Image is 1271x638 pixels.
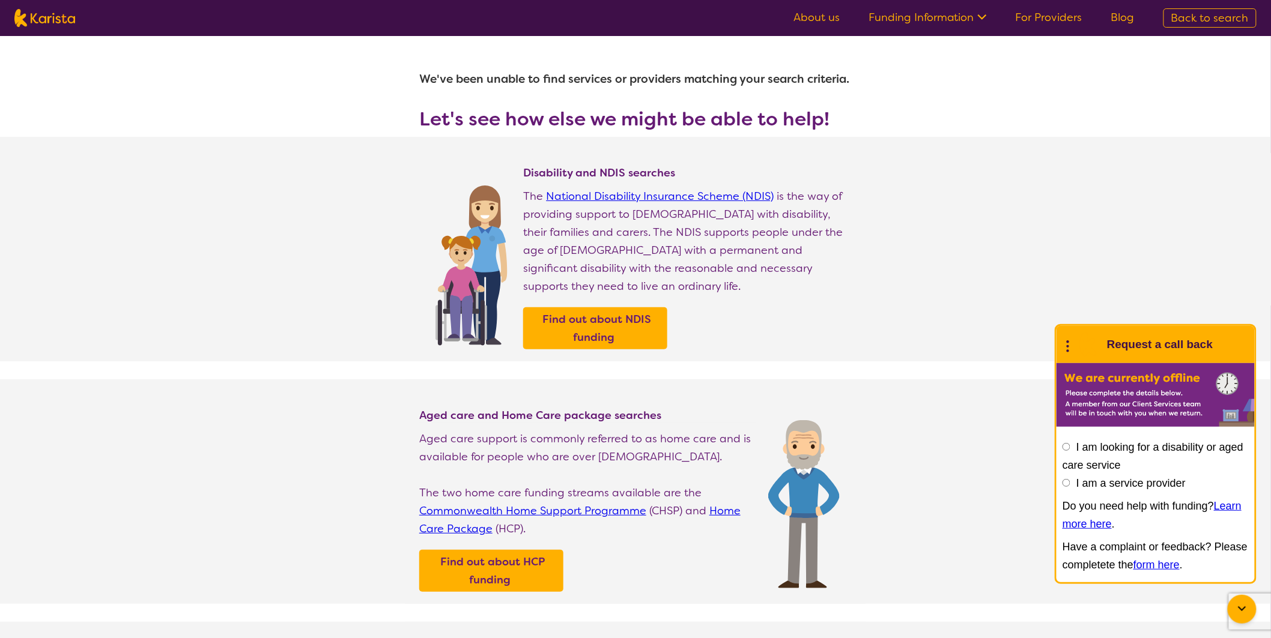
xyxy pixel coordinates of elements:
a: Blog [1111,10,1135,25]
a: National Disability Insurance Scheme (NDIS) [546,189,774,203]
img: Karista offline chat form to request call back [1057,363,1255,427]
img: Karista [1076,333,1100,357]
h4: Aged care and Home Care package searches [419,408,756,423]
img: Find NDIS and Disability services and providers [431,178,511,346]
h4: Disability and NDIS searches [523,166,852,180]
b: Find out about NDIS funding [542,312,651,345]
p: The is the way of providing support to [DEMOGRAPHIC_DATA] with disability, their families and car... [523,187,852,295]
a: form here [1133,559,1180,571]
a: About us [793,10,840,25]
a: Commonwealth Home Support Programme [419,504,646,518]
p: The two home care funding streams available are the (CHSP) and (HCP). [419,484,756,538]
a: Funding Information [869,10,987,25]
a: Find out about NDIS funding [526,310,664,346]
label: I am a service provider [1076,477,1186,489]
p: Do you need help with funding? . [1063,497,1249,533]
img: Karista logo [14,9,75,27]
label: I am looking for a disability or aged care service [1063,441,1243,471]
h1: Request a call back [1107,336,1213,354]
h1: We've been unable to find services or providers matching your search criteria. [419,65,852,94]
img: Find Age care and home care package services and providers [768,420,840,588]
a: For Providers [1016,10,1082,25]
b: Find out about HCP funding [441,555,545,587]
p: Have a complaint or feedback? Please completete the . [1063,538,1249,574]
p: Aged care support is commonly referred to as home care and is available for people who are over [... [419,430,756,466]
h3: Let's see how else we might be able to help! [419,108,852,130]
span: Back to search [1171,11,1249,25]
a: Find out about HCP funding [422,553,560,589]
a: Back to search [1163,8,1257,28]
